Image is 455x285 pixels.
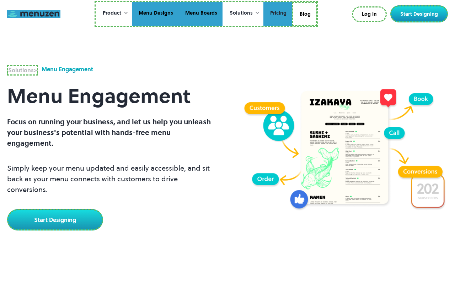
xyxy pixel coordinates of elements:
[132,2,178,26] a: Menu Designs
[7,163,213,195] p: Simply keep your menu updated and easily accessible, and sit back as your menu connects with cust...
[292,2,317,26] a: Blog
[7,209,103,230] a: Start Designing
[390,5,448,22] a: Start Designing
[8,66,34,74] strong: Solutions
[230,9,253,17] div: Solutions
[223,2,263,24] div: Solutions
[42,65,93,76] div: Menu Engagement
[103,9,121,17] div: Product
[8,66,37,74] div: >
[7,65,38,76] a: Solutions>
[7,76,213,116] h1: Menu Engagement
[352,6,387,22] a: Log In
[178,2,223,26] a: Menu Boards
[96,2,132,24] div: Product
[7,116,213,149] p: Focus on running your business, and let us help you unleash your business's potential with hands-...
[263,2,292,26] a: Pricing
